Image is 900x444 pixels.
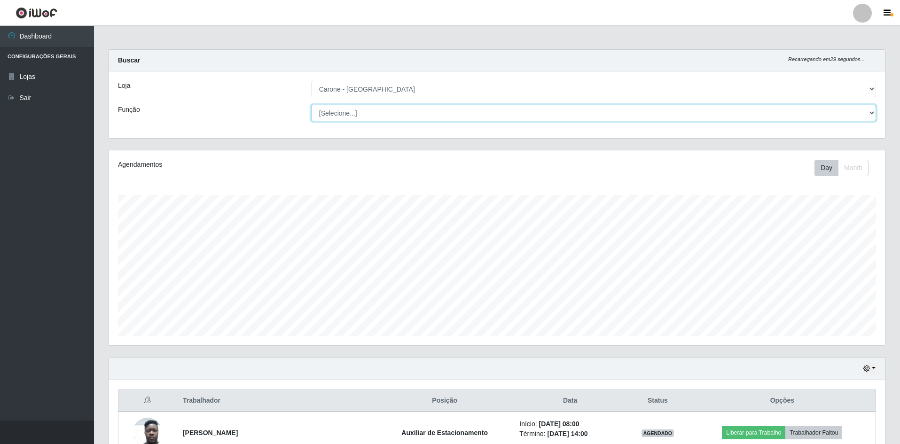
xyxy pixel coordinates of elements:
[519,429,621,439] li: Término:
[376,390,514,412] th: Posição
[118,81,130,91] label: Loja
[547,430,587,437] time: [DATE] 14:00
[118,160,426,170] div: Agendamentos
[519,419,621,429] li: Início:
[814,160,876,176] div: Toolbar with button groups
[118,105,140,115] label: Função
[814,160,869,176] div: First group
[118,56,140,64] strong: Buscar
[539,420,579,428] time: [DATE] 08:00
[838,160,869,176] button: Month
[814,160,838,176] button: Day
[722,426,785,439] button: Liberar para Trabalho
[16,7,57,19] img: CoreUI Logo
[689,390,876,412] th: Opções
[642,429,674,437] span: AGENDADO
[183,429,238,436] strong: [PERSON_NAME]
[785,426,842,439] button: Trabalhador Faltou
[401,429,488,436] strong: Auxiliar de Estacionamento
[788,56,865,62] i: Recarregando em 29 segundos...
[626,390,689,412] th: Status
[514,390,626,412] th: Data
[177,390,376,412] th: Trabalhador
